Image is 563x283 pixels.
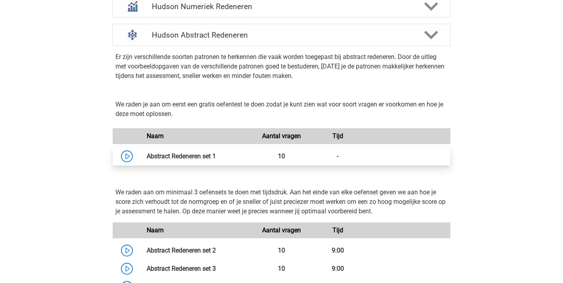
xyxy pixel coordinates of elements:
div: Aantal vragen [253,131,310,141]
div: Tijd [310,226,366,235]
h4: Hudson Abstract Redeneren [152,30,411,40]
p: Er zijn verschillende soorten patronen te herkennen die vaak worden toegepast bij abstract redene... [115,52,448,81]
div: Aantal vragen [253,226,310,235]
a: abstract redeneren Hudson Abstract Redeneren [109,24,454,46]
div: Abstract Redeneren set 2 [141,246,253,255]
p: We raden je aan om eerst een gratis oefentest te doen zodat je kunt zien wat voor soort vragen er... [115,100,448,119]
div: Naam [141,226,253,235]
div: Abstract Redeneren set 1 [141,152,253,161]
div: Tijd [310,131,366,141]
div: Abstract Redeneren set 3 [141,264,253,274]
div: Naam [141,131,253,141]
h4: Hudson Numeriek Redeneren [152,2,411,11]
img: abstract redeneren [122,25,143,45]
p: We raden aan om minimaal 3 oefensets te doen met tijdsdruk. Aan het einde van elke oefenset geven... [115,188,448,216]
